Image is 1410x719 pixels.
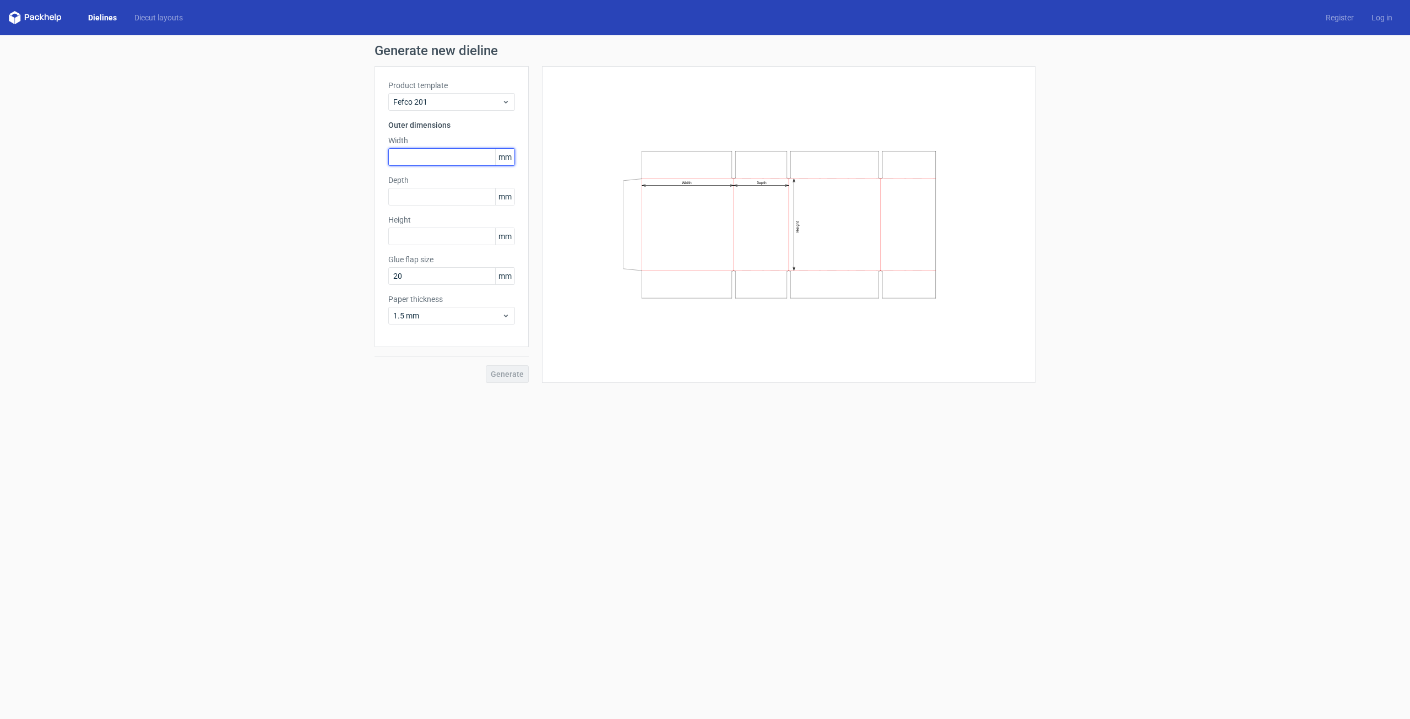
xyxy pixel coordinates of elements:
[495,268,514,284] span: mm
[375,44,1035,57] h1: Generate new dieline
[388,135,515,146] label: Width
[757,181,767,185] text: Depth
[795,221,800,233] text: Height
[682,181,692,185] text: Width
[388,294,515,305] label: Paper thickness
[495,149,514,165] span: mm
[388,80,515,91] label: Product template
[79,12,126,23] a: Dielines
[126,12,192,23] a: Diecut layouts
[388,120,515,131] h3: Outer dimensions
[388,175,515,186] label: Depth
[495,228,514,245] span: mm
[1317,12,1363,23] a: Register
[388,214,515,225] label: Height
[393,96,502,107] span: Fefco 201
[495,188,514,205] span: mm
[393,310,502,321] span: 1.5 mm
[1363,12,1401,23] a: Log in
[388,254,515,265] label: Glue flap size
